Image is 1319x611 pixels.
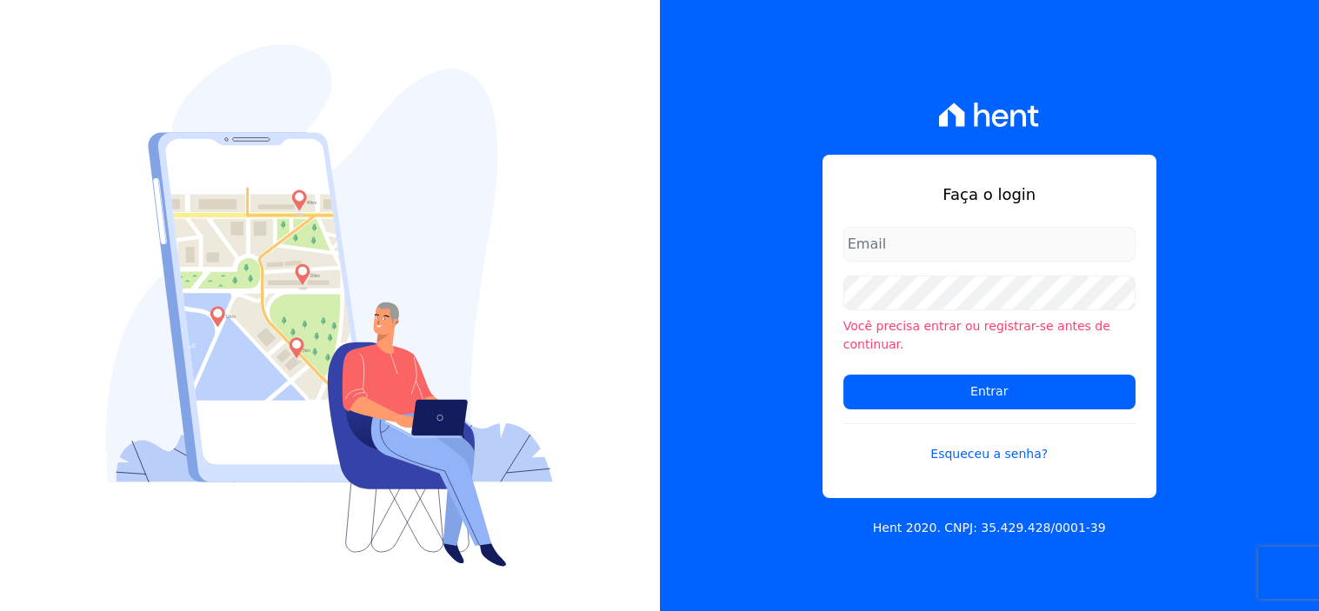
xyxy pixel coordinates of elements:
li: Você precisa entrar ou registrar-se antes de continuar. [843,317,1136,354]
p: Hent 2020. CNPJ: 35.429.428/0001-39 [873,519,1106,537]
a: Esqueceu a senha? [843,423,1136,463]
img: Login [106,44,553,567]
input: Email [843,227,1136,262]
h1: Faça o login [843,183,1136,206]
input: Entrar [843,375,1136,409]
